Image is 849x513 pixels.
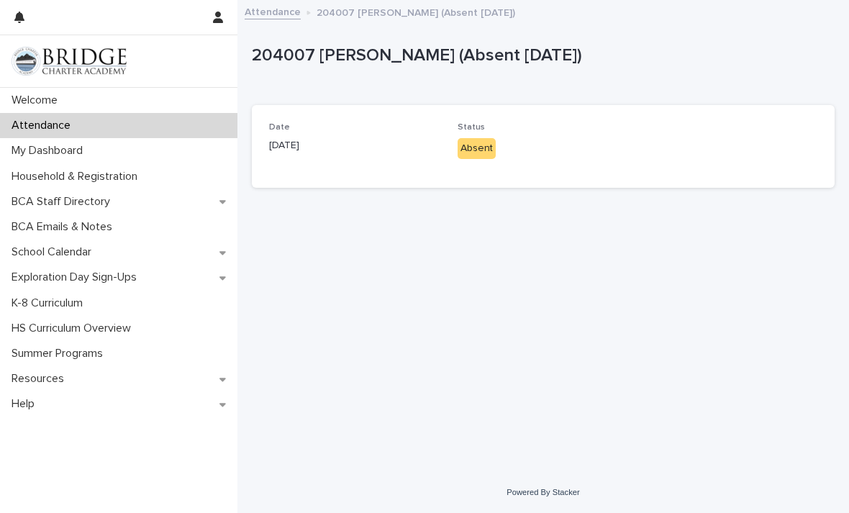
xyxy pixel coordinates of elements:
p: BCA Emails & Notes [6,220,124,234]
img: V1C1m3IdTEidaUdm9Hs0 [12,47,127,76]
p: Welcome [6,94,69,107]
p: HS Curriculum Overview [6,322,142,335]
p: Exploration Day Sign-Ups [6,271,148,284]
p: Resources [6,372,76,386]
span: Status [458,123,485,132]
p: Summer Programs [6,347,114,360]
p: 204007 [PERSON_NAME] (Absent [DATE]) [252,45,829,66]
p: School Calendar [6,245,103,259]
p: K-8 Curriculum [6,296,94,310]
p: Household & Registration [6,170,149,183]
a: Powered By Stacker [507,488,579,496]
p: Attendance [6,119,82,132]
span: Date [269,123,290,132]
div: Absent [458,138,496,159]
p: My Dashboard [6,144,94,158]
a: Attendance [245,3,301,19]
p: 204007 [PERSON_NAME] (Absent [DATE]) [317,4,515,19]
p: Help [6,397,46,411]
p: BCA Staff Directory [6,195,122,209]
p: [DATE] [269,138,440,153]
